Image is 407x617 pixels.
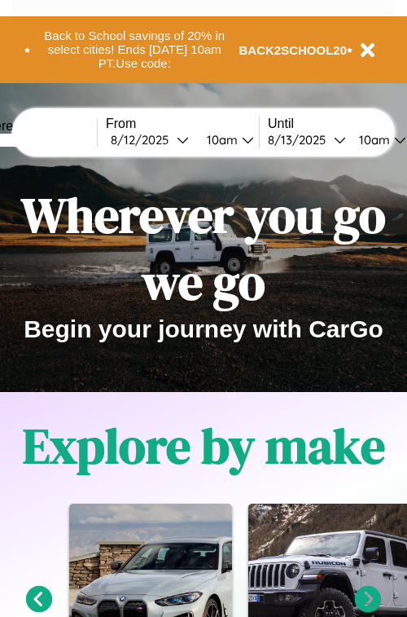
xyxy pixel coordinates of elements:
div: 8 / 13 / 2025 [268,132,334,148]
div: 10am [199,132,242,148]
button: Back to School savings of 20% in select cities! Ends [DATE] 10am PT.Use code: [30,24,239,75]
b: BACK2SCHOOL20 [239,43,348,57]
label: From [106,117,259,131]
button: 10am [194,131,259,148]
div: 8 / 12 / 2025 [111,132,177,148]
button: 8/12/2025 [106,131,194,148]
div: 10am [351,132,394,148]
h1: Explore by make [23,412,385,479]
